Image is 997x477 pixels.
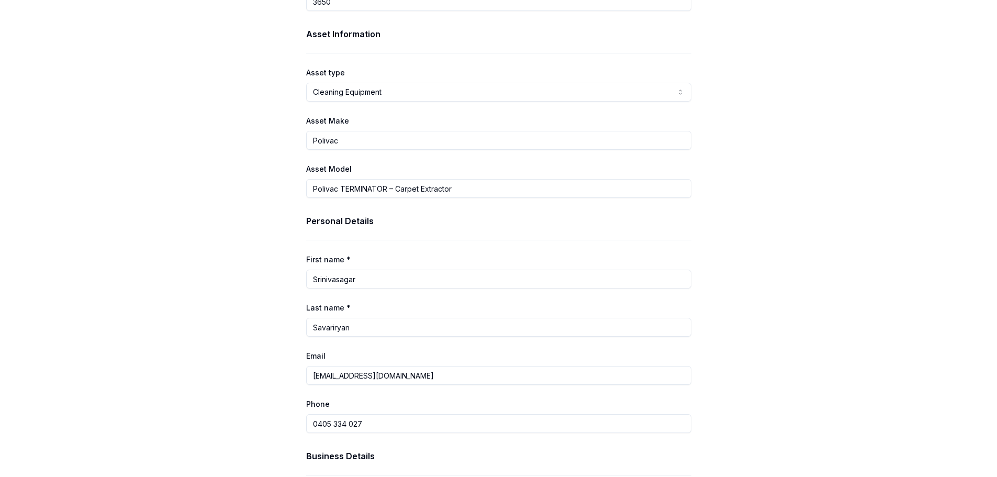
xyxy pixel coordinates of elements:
label: Phone [306,400,330,408]
h3: Business Details [306,450,691,462]
h3: Asset Information [306,28,691,40]
input: 0431 234 567 [306,414,691,433]
label: Email [306,351,326,360]
label: First name * [306,255,351,264]
h3: Personal Details [306,215,691,227]
label: Asset Make [306,116,349,125]
label: Asset type [306,68,345,77]
label: Asset Model [306,164,352,173]
label: Last name * [306,303,351,312]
